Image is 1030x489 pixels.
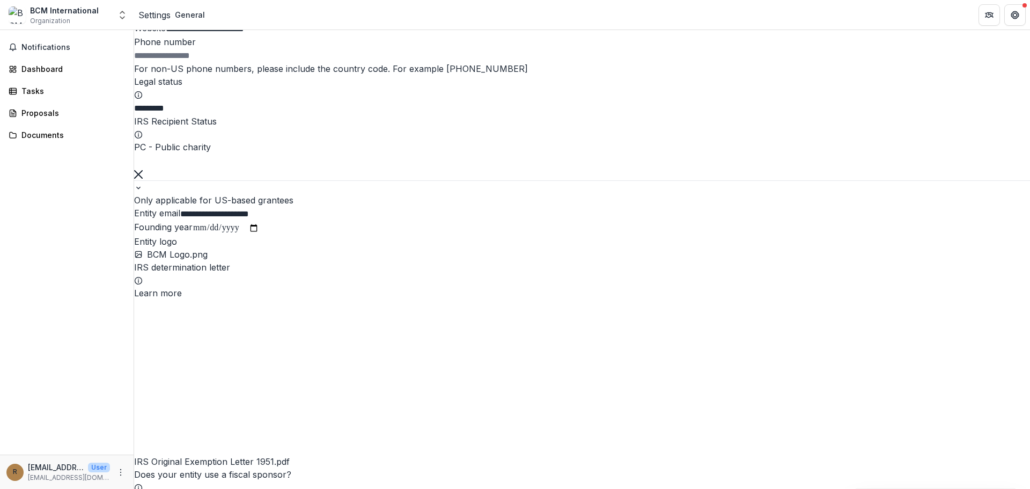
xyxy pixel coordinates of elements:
button: More [114,466,127,479]
div: BCM International [30,5,99,16]
span: Does your entity use a fiscal sponsor? [134,469,291,480]
div: Only applicable for US-based grantees [134,194,1030,207]
a: Documents [4,126,129,144]
label: Entity logo [134,236,177,247]
div: For non-US phone numbers, please include the country code. For example [PHONE_NUMBER] [134,62,1030,75]
span: Notifications [21,43,125,52]
div: Documents [21,129,121,141]
button: Get Help [1004,4,1026,26]
label: Founding year [134,222,193,232]
button: Open entity switcher [115,4,130,26]
div: General [175,9,205,20]
nav: breadcrumb [138,7,209,23]
p: IRS Original Exemption Letter 1951.pdf [134,300,290,468]
div: Dashboard [21,63,121,75]
button: Notifications [4,39,129,56]
div: rbroadley@bcmintl.org [13,469,17,476]
label: Phone number [134,37,196,47]
div: Tasks [21,85,121,97]
label: IRS determination letter [134,262,230,273]
label: Entity email [134,208,180,218]
p: [EMAIL_ADDRESS][DOMAIN_NAME] [28,462,84,473]
label: IRS Recipient Status [134,116,217,127]
label: Legal status [134,76,182,87]
a: Dashboard [4,60,129,78]
p: User [88,463,110,472]
div: PC - Public charity [134,141,1030,154]
a: Proposals [4,104,129,122]
div: Clear selected options [134,167,1030,180]
img: BCM International [9,6,26,24]
div: Proposals [21,107,121,119]
p: BCM Logo.png [147,248,208,261]
span: Organization [30,16,70,26]
p: [EMAIL_ADDRESS][DOMAIN_NAME] [28,473,110,483]
a: Settings [138,9,171,21]
button: Partners [979,4,1000,26]
a: Tasks [4,82,129,100]
a: Learn more [134,288,182,298]
label: Website [134,23,166,33]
